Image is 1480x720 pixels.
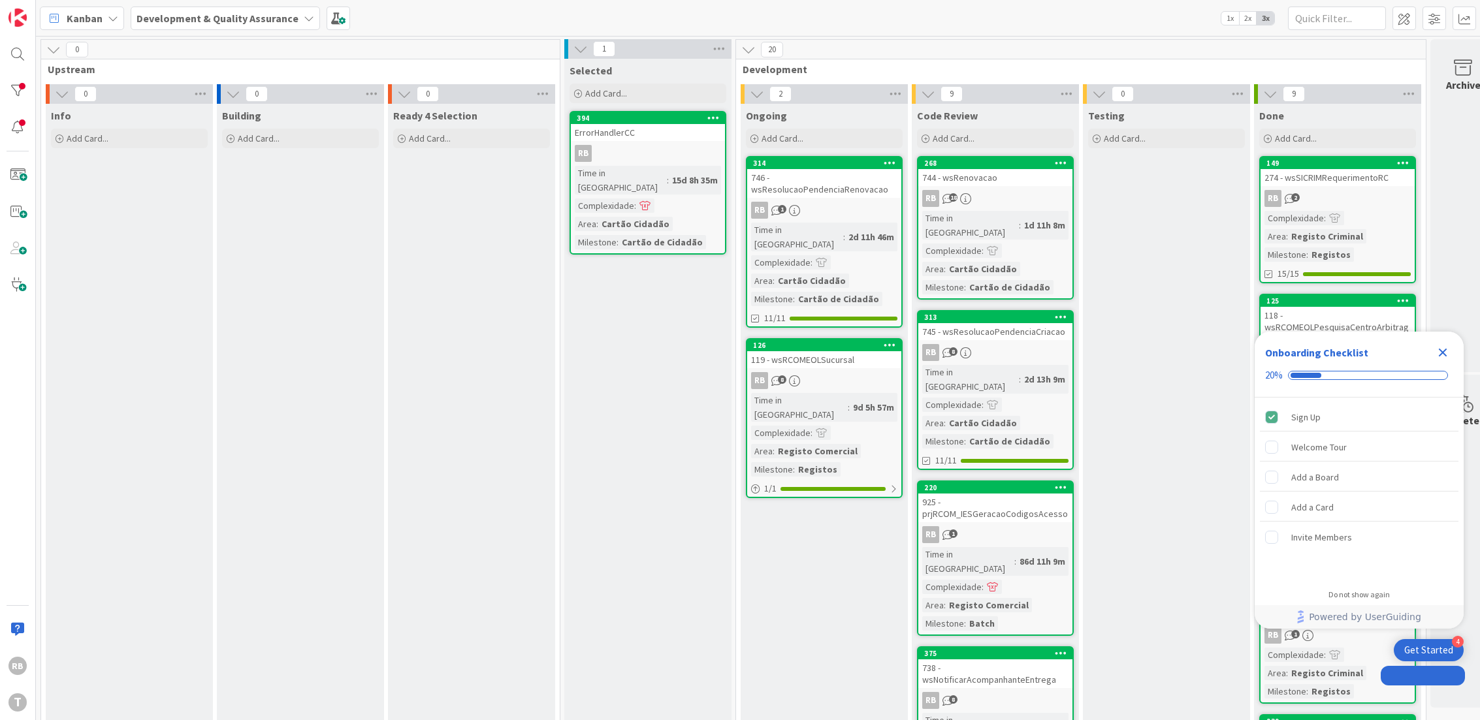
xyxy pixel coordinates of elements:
[922,344,939,361] div: RB
[1291,409,1321,425] div: Sign Up
[747,351,901,368] div: 119 - wsRCOMEOLSucursal
[74,86,97,102] span: 0
[596,217,598,231] span: :
[778,205,786,213] span: 1
[8,657,27,675] div: RB
[1221,12,1239,25] span: 1x
[1261,295,1415,307] div: 125
[1306,247,1308,262] span: :
[944,262,946,276] span: :
[571,145,725,162] div: RB
[922,526,939,543] div: RB
[1019,372,1021,386] span: :
[1291,499,1334,515] div: Add a Card
[1255,605,1464,629] div: Footer
[67,133,108,144] span: Add Card...
[747,339,901,351] div: 126
[848,400,850,415] span: :
[1265,369,1453,381] div: Checklist progress: 20%
[619,235,706,249] div: Cartão de Cidadão
[795,462,841,477] div: Registos
[8,8,27,27] img: Visit kanbanzone.com
[982,580,984,594] span: :
[1291,193,1300,202] span: 2
[1306,684,1308,698] span: :
[1265,345,1368,360] div: Onboarding Checklist
[922,616,964,631] div: Milestone
[922,598,944,612] div: Area
[1291,529,1352,545] div: Invite Members
[751,202,768,219] div: RB
[918,311,1072,340] div: 313745 - wsResolucaoPendenciaCriacao
[982,243,984,258] span: :
[1283,86,1305,102] span: 9
[634,198,636,213] span: :
[1308,684,1354,698] div: Registos
[1260,463,1458,492] div: Add a Board is incomplete.
[918,323,1072,340] div: 745 - wsResolucaoPendenciaCriacao
[1266,296,1415,305] div: 125
[773,444,775,458] span: :
[575,217,596,231] div: Area
[946,416,1020,430] div: Cartão Cidadão
[918,157,1072,186] div: 268744 - wsRenovacao
[917,480,1074,636] a: 220925 - prjRCOM_IESGeracaoCodigosAcessoRBTime in [GEOGRAPHIC_DATA]:86d 11h 9mComplexidade:Area:R...
[924,159,1072,168] div: 268
[845,230,897,244] div: 2d 11h 46m
[746,156,903,328] a: 314746 - wsResolucaoPendenciaRenovacaoRBTime in [GEOGRAPHIC_DATA]:2d 11h 46mComplexidade:Area:Car...
[593,41,615,57] span: 1
[949,529,957,538] span: 1
[1261,295,1415,347] div: 125118 - wsRCOMEOLPesquisaCentroArbitragem
[918,169,1072,186] div: 744 - wsRenovacao
[966,434,1054,448] div: Cartão de Cidadão
[918,659,1072,688] div: 738 - wsNotificarAcompanhanteEntrega
[746,109,787,122] span: Ongoing
[751,223,843,251] div: Time in [GEOGRAPHIC_DATA]
[1255,398,1464,581] div: Checklist items
[51,109,71,122] span: Info
[795,292,882,306] div: Cartão de Cidadão
[1264,648,1324,662] div: Complexidade
[747,157,901,169] div: 314
[1019,218,1021,232] span: :
[1324,211,1326,225] span: :
[238,133,280,144] span: Add Card...
[949,347,957,356] span: 8
[922,262,944,276] div: Area
[667,173,669,187] span: :
[946,598,1032,612] div: Registo Comercial
[918,190,1072,207] div: RB
[575,198,634,213] div: Complexidade
[747,202,901,219] div: RB
[793,462,795,477] span: :
[575,166,667,195] div: Time in [GEOGRAPHIC_DATA]
[1264,627,1281,644] div: RB
[1260,523,1458,552] div: Invite Members is incomplete.
[1259,156,1416,283] a: 149274 - wsSICRIMRequerimentoRCRBComplexidade:Area:Registo CriminalMilestone:Registos15/15
[922,416,944,430] div: Area
[751,292,793,306] div: Milestone
[751,426,811,440] div: Complexidade
[577,114,725,123] div: 394
[1239,12,1257,25] span: 2x
[1259,294,1416,445] a: 125118 - wsRCOMEOLPesquisaCentroArbitragemRBPriority:Complexidade:Area:Registo ComercialMilestone...
[1328,589,1390,600] div: Do not show again
[746,338,903,498] a: 126119 - wsRCOMEOLSucursalRBTime in [GEOGRAPHIC_DATA]:9d 5h 57mComplexidade:Area:Registo Comercia...
[917,156,1074,300] a: 268744 - wsRenovacaoRBTime in [GEOGRAPHIC_DATA]:1d 11h 8mComplexidade:Area:Cartão CidadãoMileston...
[1309,609,1421,625] span: Powered by UserGuiding
[922,547,1014,576] div: Time in [GEOGRAPHIC_DATA]
[1265,369,1283,381] div: 20%
[918,482,1072,522] div: 220925 - prjRCOM_IESGeracaoCodigosAcesso
[944,598,946,612] span: :
[1014,554,1016,569] span: :
[747,157,901,198] div: 314746 - wsResolucaoPendenciaRenovacao
[1016,554,1069,569] div: 86d 11h 9m
[775,274,849,288] div: Cartão Cidadão
[1259,593,1416,704] a: 237708 - wsSICRIMRequisicaoCTMRBComplexidade:Area:Registo CriminalMilestone:Registos
[8,693,27,712] div: T
[1261,307,1415,347] div: 118 - wsRCOMEOLPesquisaCentroArbitragem
[924,483,1072,492] div: 220
[575,145,592,162] div: RB
[751,372,768,389] div: RB
[1266,159,1415,168] div: 149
